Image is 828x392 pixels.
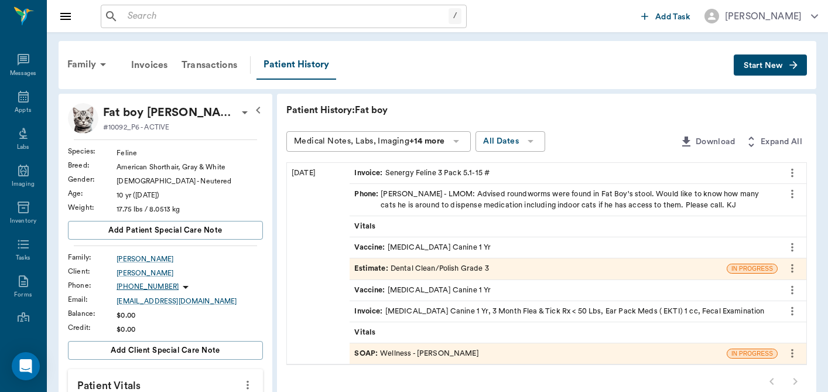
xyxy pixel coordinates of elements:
[783,184,802,204] button: more
[103,103,238,122] p: Fat boy [PERSON_NAME]
[117,296,263,306] a: [EMAIL_ADDRESS][DOMAIN_NAME]
[117,254,263,264] a: [PERSON_NAME]
[68,174,117,185] div: Gender :
[695,5,827,27] button: [PERSON_NAME]
[354,168,490,179] div: Senergy Feline 3 Pack 5.1-15 #
[14,291,32,299] div: Forms
[287,163,350,364] div: [DATE]
[68,308,117,319] div: Balance :
[117,148,263,158] div: Feline
[117,282,179,292] p: [PHONE_NUMBER]
[68,146,117,156] div: Species :
[68,294,117,305] div: Email :
[354,306,764,317] div: [MEDICAL_DATA] Canine 1 Yr, 3 Month Flea & Tick Rx < 50 Lbs, Ear Pack Meds ( EKTI) 1 cc, Fecal Ex...
[727,264,777,273] span: IN PROGRESS
[783,301,802,321] button: more
[294,134,444,149] div: Medical Notes, Labs, Imaging
[761,135,802,149] span: Expand All
[124,51,175,79] a: Invoices
[68,202,117,213] div: Weight :
[783,163,802,183] button: more
[449,8,461,24] div: /
[54,5,77,28] button: Close drawer
[783,237,802,257] button: more
[286,103,638,117] p: Patient History: Fat boy
[783,343,802,363] button: more
[68,280,117,291] div: Phone :
[60,50,117,79] div: Family
[117,310,263,321] div: $0.00
[68,322,117,333] div: Credit :
[783,280,802,300] button: more
[637,5,695,27] button: Add Task
[12,180,35,189] div: Imaging
[68,341,263,360] button: Add client Special Care Note
[354,189,773,211] div: [PERSON_NAME] - LMOM: Advised roundworms were found in Fat Boy's stool. Would like to know how ma...
[10,217,36,226] div: Inventory
[354,348,380,359] span: SOAP :
[354,242,387,253] span: Vaccine :
[354,168,385,179] span: Invoice :
[725,9,802,23] div: [PERSON_NAME]
[103,103,238,122] div: Fat boy EGBERT
[12,352,40,380] div: Open Intercom Messenger
[734,54,807,76] button: Start New
[354,242,491,253] div: [MEDICAL_DATA] Canine 1 Yr
[783,258,802,278] button: more
[354,285,491,296] div: [MEDICAL_DATA] Canine 1 Yr
[117,204,263,214] div: 17.75 lbs / 8.0513 kg
[409,137,444,145] b: +14 more
[117,176,263,186] div: [DEMOGRAPHIC_DATA] - Neutered
[354,221,378,232] span: Vitals
[103,122,169,132] p: #10092_P6 - ACTIVE
[117,190,263,200] div: 10 yr ([DATE])
[354,189,381,211] span: Phone :
[354,285,387,296] span: Vaccine :
[117,268,263,278] a: [PERSON_NAME]
[256,50,336,80] a: Patient History
[68,266,117,277] div: Client :
[108,224,222,237] span: Add patient Special Care Note
[354,306,385,317] span: Invoice :
[117,324,263,335] div: $0.00
[123,8,449,25] input: Search
[15,106,31,115] div: Appts
[675,131,740,153] button: Download
[354,263,488,274] div: Dental Clean/Polish Grade 3
[727,349,777,358] span: IN PROGRESS
[68,188,117,199] div: Age :
[17,143,29,152] div: Labs
[10,69,37,78] div: Messages
[740,131,807,153] button: Expand All
[175,51,244,79] a: Transactions
[68,252,117,263] div: Family :
[354,348,478,359] div: Wellness - [PERSON_NAME]
[354,327,378,338] span: Vitals
[68,221,263,240] button: Add patient Special Care Note
[16,254,30,263] div: Tasks
[475,131,545,152] button: All Dates
[68,103,98,134] img: Profile Image
[68,160,117,171] div: Breed :
[117,162,263,172] div: American Shorthair, Gray & White
[111,344,220,357] span: Add client Special Care Note
[354,263,390,274] span: Estimate :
